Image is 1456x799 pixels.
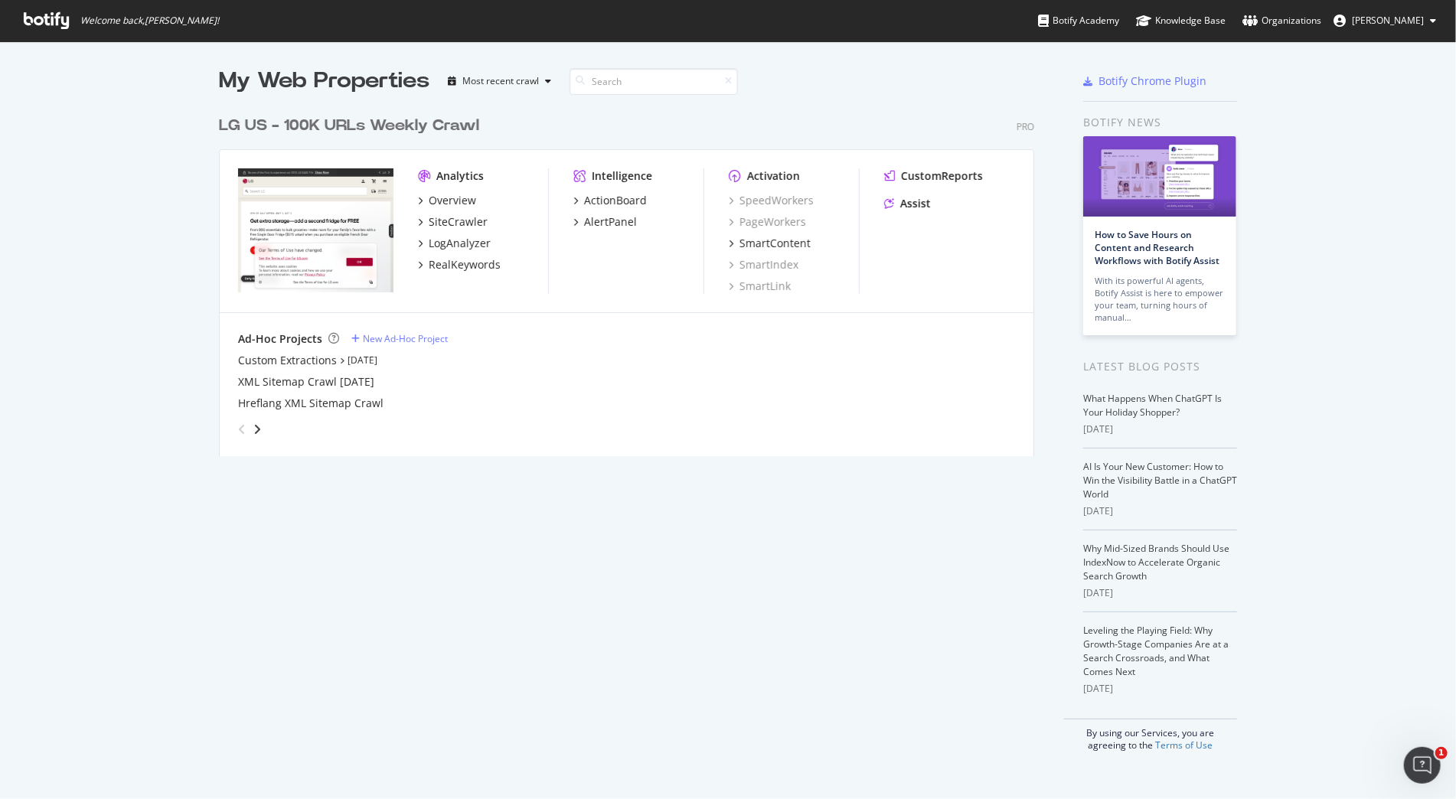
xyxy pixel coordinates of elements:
[1083,682,1237,696] div: [DATE]
[573,193,647,208] a: ActionBoard
[1242,13,1321,28] div: Organizations
[1136,13,1226,28] div: Knowledge Base
[1083,358,1237,375] div: Latest Blog Posts
[219,66,429,96] div: My Web Properties
[80,15,219,27] span: Welcome back, [PERSON_NAME] !
[584,214,637,230] div: AlertPanel
[436,168,484,184] div: Analytics
[1083,624,1229,678] a: Leveling the Playing Field: Why Growth-Stage Companies Are at a Search Crossroads, and What Comes...
[900,196,931,211] div: Assist
[1083,73,1206,89] a: Botify Chrome Plugin
[584,193,647,208] div: ActionBoard
[238,168,393,292] img: www.lg.com/us
[462,77,539,86] div: Most recent crawl
[1083,542,1229,582] a: Why Mid-Sized Brands Should Use IndexNow to Accelerate Organic Search Growth
[238,374,374,390] a: XML Sitemap Crawl [DATE]
[1017,120,1034,133] div: Pro
[901,168,983,184] div: CustomReports
[729,236,811,251] a: SmartContent
[1083,504,1237,518] div: [DATE]
[238,331,322,347] div: Ad-Hoc Projects
[429,236,491,251] div: LogAnalyzer
[252,422,263,437] div: angle-right
[418,193,476,208] a: Overview
[1435,747,1448,759] span: 1
[1083,392,1222,419] a: What Happens When ChatGPT Is Your Holiday Shopper?
[429,214,488,230] div: SiteCrawler
[1083,460,1237,501] a: AI Is Your New Customer: How to Win the Visibility Battle in a ChatGPT World
[418,257,501,272] a: RealKeywords
[1083,114,1237,131] div: Botify news
[219,115,479,137] div: LG US - 100K URLs Weekly Crawl
[747,168,800,184] div: Activation
[219,115,485,137] a: LG US - 100K URLs Weekly Crawl
[429,193,476,208] div: Overview
[418,236,491,251] a: LogAnalyzer
[1095,275,1225,324] div: With its powerful AI agents, Botify Assist is here to empower your team, turning hours of manual…
[729,279,791,294] a: SmartLink
[1083,136,1236,217] img: How to Save Hours on Content and Research Workflows with Botify Assist
[739,236,811,251] div: SmartContent
[238,396,384,411] a: Hreflang XML Sitemap Crawl
[884,196,931,211] a: Assist
[1038,13,1119,28] div: Botify Academy
[429,257,501,272] div: RealKeywords
[363,332,448,345] div: New Ad-Hoc Project
[238,353,337,368] a: Custom Extractions
[1156,739,1213,752] a: Terms of Use
[351,332,448,345] a: New Ad-Hoc Project
[1064,719,1237,752] div: By using our Services, you are agreeing to the
[1095,228,1219,267] a: How to Save Hours on Content and Research Workflows with Botify Assist
[1352,14,1424,27] span: Tobias Gillberg
[1083,586,1237,600] div: [DATE]
[348,354,377,367] a: [DATE]
[1321,8,1448,33] button: [PERSON_NAME]
[1083,422,1237,436] div: [DATE]
[1099,73,1206,89] div: Botify Chrome Plugin
[232,417,252,442] div: angle-left
[219,96,1046,456] div: grid
[1404,747,1441,784] iframe: Intercom live chat
[418,214,488,230] a: SiteCrawler
[884,168,983,184] a: CustomReports
[592,168,652,184] div: Intelligence
[573,214,637,230] a: AlertPanel
[729,193,814,208] a: SpeedWorkers
[570,68,738,95] input: Search
[729,214,806,230] a: PageWorkers
[729,257,798,272] a: SmartIndex
[442,69,557,93] button: Most recent crawl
